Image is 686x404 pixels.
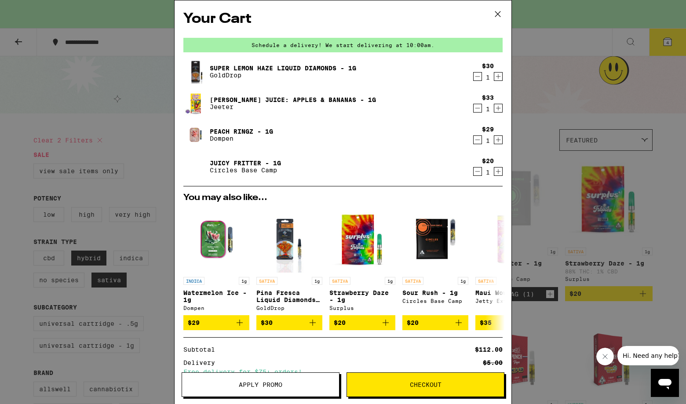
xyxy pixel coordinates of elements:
a: Open page for Strawberry Daze - 1g from Surplus [329,207,395,315]
img: Circles Base Camp - Sour Rush - 1g [402,207,468,273]
p: 1g [385,277,395,285]
img: Surplus - Strawberry Daze - 1g [329,207,395,273]
iframe: Close message [596,348,614,365]
div: 1 [482,74,494,81]
img: Super Lemon Haze Liquid Diamonds - 1g [183,58,208,85]
button: Add to bag [256,315,322,330]
div: $29 [482,126,494,133]
button: Increment [494,135,503,144]
a: Open page for Watermelon Ice - 1g from Dompen [183,207,249,315]
p: Dompen [210,135,273,142]
div: 1 [482,137,494,144]
button: Add to bag [402,315,468,330]
div: Schedule a delivery! We start delivering at 10:00am. [183,38,503,52]
p: GoldDrop [210,72,356,79]
img: Jeeter Juice: Apples & Bananas - 1g [183,91,208,116]
p: Maui Wowie - 1g [475,289,541,296]
a: Super Lemon Haze Liquid Diamonds - 1g [210,65,356,72]
span: $20 [407,319,419,326]
p: 1g [239,277,249,285]
p: 1g [312,277,322,285]
button: Increment [494,167,503,176]
img: Peach Ringz - 1g [183,123,208,147]
span: Hi. Need any help? [5,6,63,13]
span: Apply Promo [239,382,282,388]
button: Decrement [473,72,482,81]
button: Apply Promo [182,372,339,397]
div: Dompen [183,305,249,311]
span: $29 [188,319,200,326]
h2: You may also like... [183,193,503,202]
a: Peach Ringz - 1g [210,128,273,135]
div: 1 [482,169,494,176]
p: SATIVA [402,277,423,285]
iframe: Message from company [617,346,679,365]
div: $20 [482,157,494,164]
a: Open page for Pina Fresca Liquid Diamonds - 1g from GoldDrop [256,207,322,315]
p: Pina Fresca Liquid Diamonds - 1g [256,289,322,303]
div: Jetty Extracts [475,298,541,304]
a: Open page for Sour Rush - 1g from Circles Base Camp [402,207,468,315]
p: Jeeter [210,103,376,110]
button: Add to bag [329,315,395,330]
button: Decrement [473,167,482,176]
h2: Your Cart [183,9,503,29]
a: Open page for Maui Wowie - 1g from Jetty Extracts [475,207,541,315]
img: Juicy Fritter - 1g [183,154,208,179]
button: Increment [494,72,503,81]
p: Watermelon Ice - 1g [183,289,249,303]
div: 1 [482,106,494,113]
div: Circles Base Camp [402,298,468,304]
div: Subtotal [183,346,221,353]
p: SATIVA [329,277,350,285]
div: $112.00 [475,346,503,353]
button: Increment [494,104,503,113]
div: $30 [482,62,494,69]
button: Add to bag [475,315,541,330]
button: Decrement [473,104,482,113]
span: Checkout [410,382,442,388]
p: Sour Rush - 1g [402,289,468,296]
p: 1g [458,277,468,285]
div: GoldDrop [256,305,322,311]
p: SATIVA [475,277,496,285]
button: Decrement [473,135,482,144]
div: Free delivery for $75+ orders! [183,369,503,375]
span: $30 [261,319,273,326]
span: $20 [334,319,346,326]
div: $5.00 [483,360,503,366]
button: Checkout [347,372,504,397]
div: Delivery [183,360,221,366]
p: INDICA [183,277,204,285]
div: $33 [482,94,494,101]
div: Surplus [329,305,395,311]
img: GoldDrop - Pina Fresca Liquid Diamonds - 1g [263,207,316,273]
a: [PERSON_NAME] Juice: Apples & Bananas - 1g [210,96,376,103]
span: $35 [480,319,492,326]
p: Circles Base Camp [210,167,281,174]
button: Add to bag [183,315,249,330]
a: Juicy Fritter - 1g [210,160,281,167]
p: SATIVA [256,277,277,285]
img: Jetty Extracts - Maui Wowie - 1g [475,207,541,273]
iframe: Button to launch messaging window [651,369,679,397]
img: Dompen - Watermelon Ice - 1g [183,207,249,273]
p: Strawberry Daze - 1g [329,289,395,303]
